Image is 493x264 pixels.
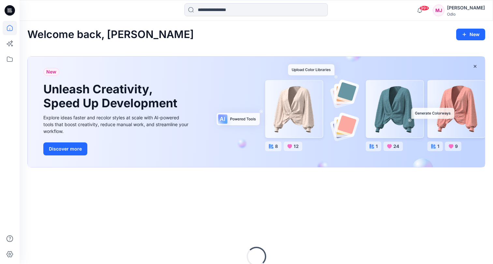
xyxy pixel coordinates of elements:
[27,29,194,41] h2: Welcome back, [PERSON_NAME]
[433,5,444,16] div: MJ
[419,6,429,11] span: 99+
[43,82,180,110] h1: Unleash Creativity, Speed Up Development
[447,4,485,12] div: [PERSON_NAME]
[43,142,190,155] a: Discover more
[447,12,485,17] div: Odlo
[46,68,56,76] span: New
[43,142,87,155] button: Discover more
[43,114,190,135] div: Explore ideas faster and recolor styles at scale with AI-powered tools that boost creativity, red...
[456,29,485,40] button: New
